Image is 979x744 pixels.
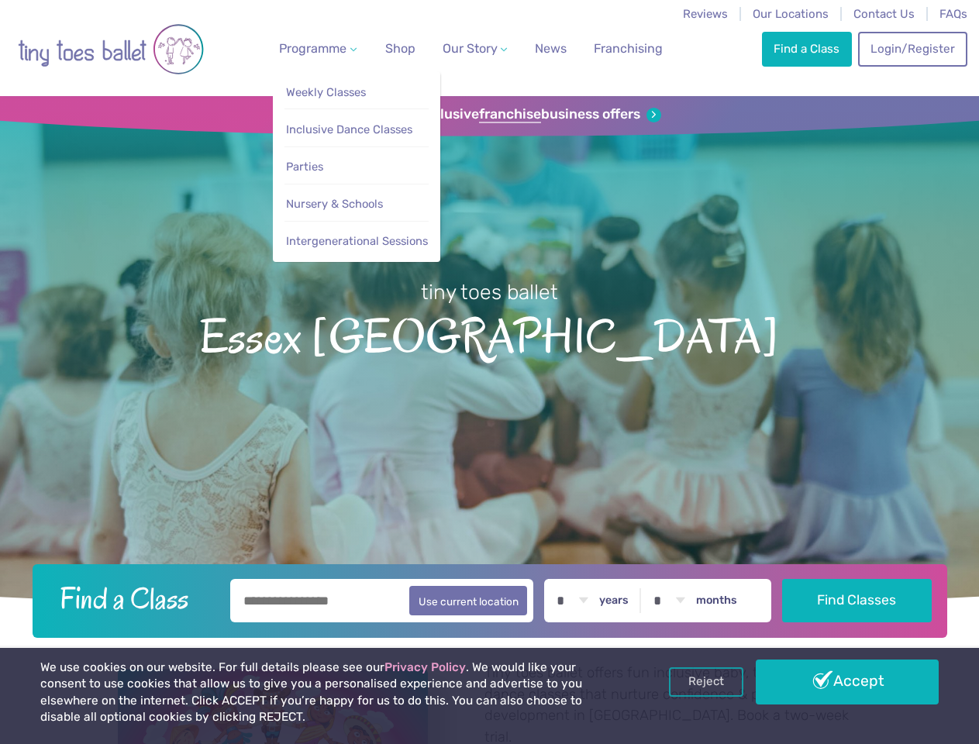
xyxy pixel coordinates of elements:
[18,10,204,88] img: tiny toes ballet
[409,586,528,615] button: Use current location
[284,115,429,144] a: Inclusive Dance Classes
[588,33,669,64] a: Franchising
[286,160,323,174] span: Parties
[782,579,932,622] button: Find Classes
[286,234,428,248] span: Intergenerational Sessions
[853,7,915,21] a: Contact Us
[40,660,624,726] p: We use cookies on our website. For full details please see our . We would like your consent to us...
[284,190,429,219] a: Nursery & Schools
[669,667,743,697] a: Reject
[443,41,498,56] span: Our Story
[284,153,429,181] a: Parties
[279,41,346,56] span: Programme
[318,106,661,123] a: Sign up for our exclusivefranchisebusiness offers
[273,33,363,64] a: Programme
[284,78,429,107] a: Weekly Classes
[858,32,967,66] a: Login/Register
[286,197,383,211] span: Nursery & Schools
[286,85,366,99] span: Weekly Classes
[421,280,558,305] small: tiny toes ballet
[696,594,737,608] label: months
[436,33,513,64] a: Our Story
[385,41,415,56] span: Shop
[25,306,954,363] span: Essex [GEOGRAPHIC_DATA]
[479,106,541,123] strong: franchise
[286,122,412,136] span: Inclusive Dance Classes
[535,41,567,56] span: News
[939,7,967,21] a: FAQs
[284,227,429,256] a: Intergenerational Sessions
[683,7,728,21] a: Reviews
[47,579,219,618] h2: Find a Class
[599,594,629,608] label: years
[756,660,939,704] a: Accept
[529,33,573,64] a: News
[594,41,663,56] span: Franchising
[379,33,422,64] a: Shop
[753,7,829,21] a: Our Locations
[762,32,852,66] a: Find a Class
[384,660,466,674] a: Privacy Policy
